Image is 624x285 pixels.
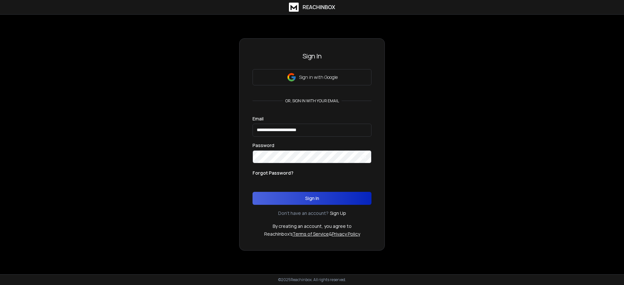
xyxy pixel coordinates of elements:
img: logo [289,3,299,12]
label: Email [253,117,264,121]
label: Password [253,143,274,148]
p: © 2025 Reachinbox. All rights reserved. [278,277,346,282]
p: Don't have an account? [278,210,329,217]
button: Sign in with Google [253,69,371,85]
a: Privacy Policy [332,231,360,237]
h3: Sign In [253,52,371,61]
h1: ReachInbox [303,3,335,11]
p: Sign in with Google [299,74,338,81]
p: ReachInbox's & [264,231,360,237]
p: or, sign in with your email [283,98,342,104]
p: By creating an account, you agree to [273,223,352,229]
a: Terms of Service [292,231,329,237]
a: Sign Up [330,210,346,217]
button: Sign In [253,192,371,205]
p: Forgot Password? [253,170,293,176]
a: ReachInbox [289,3,335,12]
